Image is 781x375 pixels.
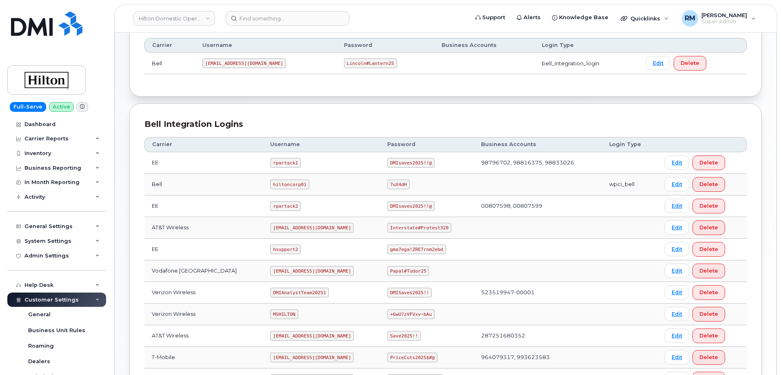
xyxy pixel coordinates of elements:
[692,328,725,343] button: Delete
[699,202,718,210] span: Delete
[144,304,263,325] td: Verizon Wireless
[387,201,435,211] code: DMIsaves2025!!@
[602,137,657,152] th: Login Type
[699,159,718,166] span: Delete
[270,180,309,189] code: hiltoncorp01
[434,38,535,53] th: Business Accounts
[474,325,602,347] td: 287251680352
[559,13,608,22] span: Knowledge Base
[144,53,195,74] td: Bell
[535,38,639,53] th: Login Type
[387,158,435,168] code: DMIsaves2025!!@
[524,13,541,22] span: Alerts
[387,353,437,362] code: PriceCuts2025$#@
[692,220,725,235] button: Delete
[699,245,718,253] span: Delete
[665,328,689,343] a: Edit
[387,309,435,319] code: +6wU?zVFVxv~bAu
[144,282,263,304] td: Verizon Wireless
[692,242,725,257] button: Delete
[665,220,689,235] a: Edit
[270,266,354,276] code: [EMAIL_ADDRESS][DOMAIN_NAME]
[337,38,434,53] th: Password
[615,10,674,27] div: Quicklinks
[665,199,689,213] a: Edit
[685,13,695,23] span: RM
[692,350,725,365] button: Delete
[270,309,298,319] code: MSHILTON
[630,15,660,22] span: Quicklinks
[665,177,689,191] a: Edit
[144,38,195,53] th: Carrier
[665,285,689,300] a: Edit
[692,264,725,278] button: Delete
[474,195,602,217] td: 00807598, 00807599
[270,353,354,362] code: [EMAIL_ADDRESS][DOMAIN_NAME]
[699,288,718,296] span: Delete
[195,38,337,53] th: Username
[674,56,706,71] button: Delete
[270,244,301,254] code: hsupport2
[699,267,718,275] span: Delete
[470,9,511,26] a: Support
[602,174,657,195] td: wpci_bell
[699,353,718,361] span: Delete
[665,264,689,278] a: Edit
[699,180,718,188] span: Delete
[701,12,747,18] span: [PERSON_NAME]
[144,347,263,368] td: T-Mobile
[144,217,263,239] td: AT&T Wireless
[144,195,263,217] td: EE
[699,224,718,231] span: Delete
[270,288,328,297] code: DMIAnalystTeam20251
[144,325,263,347] td: AT&T Wireless
[144,260,263,282] td: Vodafone [GEOGRAPHIC_DATA]
[676,10,761,27] div: Rachel Miller
[387,223,451,233] code: Interstate#Protest328
[144,118,747,130] div: Bell Integration Logins
[699,332,718,339] span: Delete
[202,58,286,68] code: [EMAIL_ADDRESS][DOMAIN_NAME]
[692,307,725,322] button: Delete
[133,11,215,26] a: Hilton Domestic Operating Company Inc
[692,155,725,170] button: Delete
[387,288,432,297] code: DMISaves2025!!
[270,158,301,168] code: rpartack1
[474,347,602,368] td: 964079317, 993623583
[387,266,429,276] code: Papal#Tudor25
[665,242,689,256] a: Edit
[263,137,380,152] th: Username
[270,331,354,341] code: [EMAIL_ADDRESS][DOMAIN_NAME]
[387,331,421,341] code: Save2025!!
[665,307,689,321] a: Edit
[482,13,505,22] span: Support
[535,53,639,74] td: bell_integration_login
[665,350,689,364] a: Edit
[270,223,354,233] code: [EMAIL_ADDRESS][DOMAIN_NAME]
[692,285,725,300] button: Delete
[144,137,263,152] th: Carrier
[387,244,446,254] code: gma7ega!ZRE7rnm2ebd
[144,239,263,260] td: EE
[474,282,602,304] td: 523519947-00001
[681,59,699,67] span: Delete
[692,177,725,192] button: Delete
[387,180,409,189] code: 7uX4dH
[226,11,349,26] input: Find something...
[344,58,397,68] code: Lincoln#Lantern25
[474,152,602,174] td: 98796702, 98816375, 98833026
[745,339,775,369] iframe: Messenger Launcher
[144,152,263,174] td: EE
[546,9,614,26] a: Knowledge Base
[646,56,670,70] a: Edit
[701,18,747,25] span: Super Admin
[699,310,718,318] span: Delete
[692,199,725,213] button: Delete
[511,9,546,26] a: Alerts
[270,201,301,211] code: rpartack2
[474,137,602,152] th: Business Accounts
[144,174,263,195] td: Bell
[665,155,689,170] a: Edit
[380,137,474,152] th: Password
